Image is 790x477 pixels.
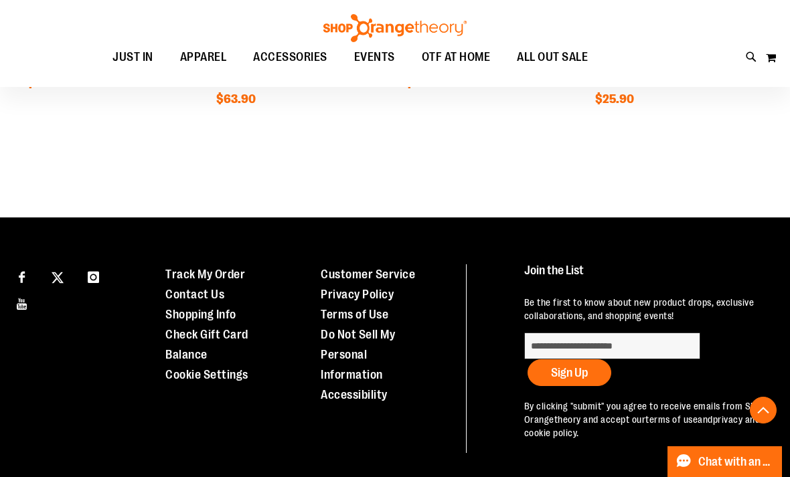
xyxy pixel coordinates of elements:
a: Track My Order [165,268,245,281]
a: Check Gift Card Balance [165,328,248,361]
span: $63.90 [216,92,258,106]
a: Visit our Instagram page [82,264,105,288]
span: $67.00 [406,76,446,90]
a: Terms of Use [321,308,388,321]
a: Do Not Sell My Personal Information [321,328,395,381]
span: ACCESSORIES [253,42,327,72]
button: Back To Top [750,397,777,423]
span: Chat with an Expert [698,456,774,468]
button: Chat with an Expert [667,446,783,477]
span: EVENTS [354,42,395,72]
a: Shopping Info [165,308,236,321]
a: Visit our Facebook page [10,264,33,288]
span: OTF AT HOME [422,42,491,72]
a: Contact Us [165,288,224,301]
input: enter email [524,332,700,359]
img: Twitter [52,272,64,284]
a: Customer Service [321,268,415,281]
span: JUST IN [112,42,153,72]
button: Sign Up [528,359,611,386]
span: APPAREL [180,42,227,72]
p: Be the first to know about new product drops, exclusive collaborations, and shopping events! [524,296,767,322]
span: $25.90 [595,92,636,106]
a: Visit our Youtube page [10,291,33,314]
a: Privacy Policy [321,288,394,301]
img: Shop Orangetheory [321,14,469,42]
a: Accessibility [321,388,388,401]
span: $15.90 [27,76,66,90]
a: Cookie Settings [165,368,248,381]
p: By clicking "submit" you agree to receive emails from Shop Orangetheory and accept our and [524,399,767,440]
a: Visit our X page [46,264,70,288]
span: ALL OUT SALE [517,42,588,72]
span: Sign Up [551,366,588,379]
a: terms of use [645,414,698,425]
h4: Join the List [524,264,767,289]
